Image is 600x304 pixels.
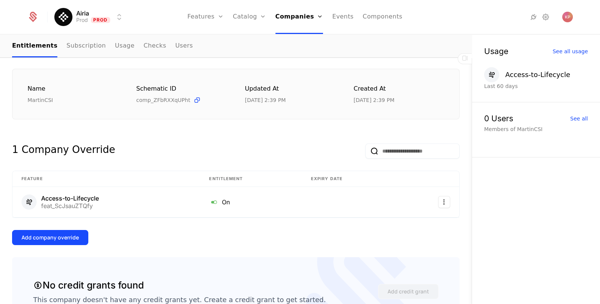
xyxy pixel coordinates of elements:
a: Checks [143,35,166,57]
div: 9/11/25, 2:39 PM [354,96,394,104]
div: Members of MartinCSI [484,125,588,133]
button: Add credit grant [378,284,438,299]
div: See all usage [552,49,588,54]
button: Open user button [562,12,573,22]
div: Access-to-Lifecycle [41,195,99,201]
div: Add company override [22,234,79,241]
div: On [209,197,293,207]
th: Entitlement [200,171,302,187]
nav: Main [12,35,460,57]
button: Select action [438,196,450,208]
div: Schematic ID [136,84,227,93]
div: Name [28,84,118,94]
ul: Choose Sub Page [12,35,193,57]
a: Subscription [66,35,106,57]
div: Access-to-Lifecycle [505,69,570,80]
a: Usage [115,35,135,57]
div: Usage [484,47,508,55]
div: feat_ScJsauZTQfy [41,203,99,209]
div: No credit grants found [33,278,144,293]
div: MartinCSI [28,96,118,104]
div: Add credit grant [388,288,429,295]
span: Airia [76,10,89,16]
div: 9/11/25, 2:39 PM [245,96,286,104]
div: Prod [76,16,88,24]
span: Prod [91,17,110,23]
img: Katrina Peek [562,12,573,22]
div: See all [570,116,588,121]
th: Feature [12,171,200,187]
div: 0 Users [484,114,513,122]
div: Updated at [245,84,335,94]
span: comp_ZFbRXXqUPht [136,96,190,104]
a: Entitlements [12,35,57,57]
div: Last 60 days [484,82,588,90]
th: Expiry date [302,171,400,187]
a: Integrations [529,12,538,22]
a: Settings [541,12,550,22]
a: Users [175,35,193,57]
div: 1 Company Override [12,144,115,159]
button: Access-to-Lifecycle [484,67,570,82]
img: Airia [54,8,72,26]
button: Select environment [57,9,124,25]
div: Created at [354,84,444,94]
button: Add company override [12,230,88,245]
